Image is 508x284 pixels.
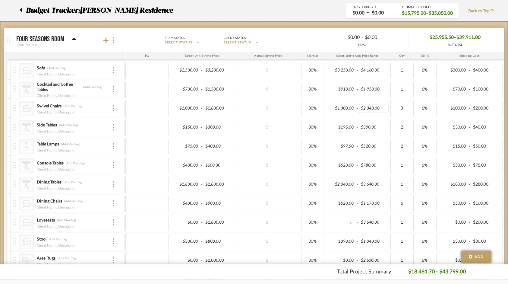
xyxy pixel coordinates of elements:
span: - [200,182,204,188]
img: vertical-grip.svg [13,238,16,244]
div: Client Facing Description [37,93,77,99]
img: 3dots-v.svg [113,143,114,149]
div: Tax % [414,52,437,59]
div: $_ [251,85,285,94]
div: $2,600.00 [359,256,389,265]
span: - [468,163,471,169]
div: $195.00 [326,123,356,132]
div: SUBTOTAL [430,43,481,47]
div: $3,200.00 [204,66,233,75]
div: (Add Plan Tag) [83,85,103,89]
div: $0.00 [351,10,366,17]
div: $0.00 [171,256,200,265]
div: (Add Plan Tag) [47,66,67,70]
span: – [454,33,457,42]
div: $40.00 [471,123,501,132]
span: SELECT STATUS [165,40,192,45]
span: - [355,144,359,150]
div: 30% [303,123,322,132]
div: $2,800.00 [204,180,233,189]
span: - [200,163,204,169]
img: vertical-grip.svg [13,143,16,149]
img: vertical-grip.svg [13,86,16,92]
div: 6% [415,66,434,75]
img: vertical-grip.svg [13,162,16,168]
div: Client Facing Description [37,185,77,191]
div: 6% [415,142,434,151]
div: 1 [393,161,412,170]
div: $0.00 [438,218,468,227]
img: vertical-grip.svg [13,181,16,187]
span: - [468,106,471,112]
div: Dining Tables [37,180,62,185]
div: $2,340.00 [359,104,389,113]
span: Add [475,254,484,260]
span: - [468,239,471,245]
div: $1,040.00 [359,237,389,246]
div: $400.00 [171,199,200,208]
div: $900.00 [204,199,233,208]
span: - [468,144,471,150]
div: $300.00 [171,237,200,246]
div: $3,640.00 [359,180,389,189]
div: $4,160.00 [359,66,389,75]
span: Back to Top [468,8,497,14]
img: 3dots-v.svg [113,37,114,43]
span: - [200,201,204,207]
div: Client Status [224,35,246,41]
div: 6% [415,85,434,94]
div: 30% [303,180,322,189]
div: Stool [37,237,47,242]
img: vertical-grip.svg [13,105,16,111]
span: - [355,163,359,169]
p: $18,461.70 - $43,799.00 [408,268,466,276]
div: 6% [415,161,434,170]
div: $15.00 [438,142,468,151]
span: - [468,68,471,74]
img: 3dots-v.svg [113,162,114,168]
mat-expansion-panel-header: Four Seasons Room(Add Plan Tag)Team StatusSELECT STATUSClient StatusSELECT STATUS$0.00-$0.00GOAL$... [4,28,504,52]
div: (Add Plan Tag) [59,123,79,127]
div: $_ [251,199,285,208]
div: $30.00 [438,237,468,246]
img: vertical-grip.svg [13,200,16,206]
div: 6% [415,104,434,113]
div: 30% [303,199,322,208]
div: 1 [393,85,412,94]
div: $1,800.00 [204,104,233,113]
div: $3,250.00 [326,66,356,75]
span: - [355,220,359,226]
div: Client Facing Description [37,166,77,172]
div: Shipping Cost [437,52,503,59]
div: $280.00 [471,180,501,189]
div: $80.00 [471,237,501,246]
div: $700.00 [171,85,200,94]
div: (Add Plan Tag) [66,161,85,165]
div: $1,950.00 [359,85,389,94]
div: Cocktail and Coffee Tables [37,82,82,93]
div: Sofa [37,65,46,71]
img: vertical-grip.svg [13,124,16,130]
div: $400.00 [204,142,233,151]
div: $2,500.00 [171,66,200,75]
span: $35,850.00 [429,10,453,17]
span: - [468,220,471,226]
div: $_ [251,161,285,170]
div: $0.00 [171,218,200,227]
div: $_ [251,123,285,132]
div: Client Selling Unit Price Range [324,52,391,59]
span: - [200,239,204,245]
div: Loveseats [37,218,55,223]
div: Swivel Chairs [37,104,62,109]
div: Area Rugs [37,256,56,261]
div: $200.00 [471,218,501,227]
div: (Add Plan Tag) [64,104,83,108]
div: 6% [415,218,434,227]
div: (Add Plan Tag) [58,256,77,260]
div: 30% [303,237,322,246]
div: 1 [393,66,412,75]
div: $_ [251,256,285,265]
span: $39,911.00 [457,33,481,42]
span: - [468,182,471,188]
div: (Add Plan Tag) [64,180,83,184]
